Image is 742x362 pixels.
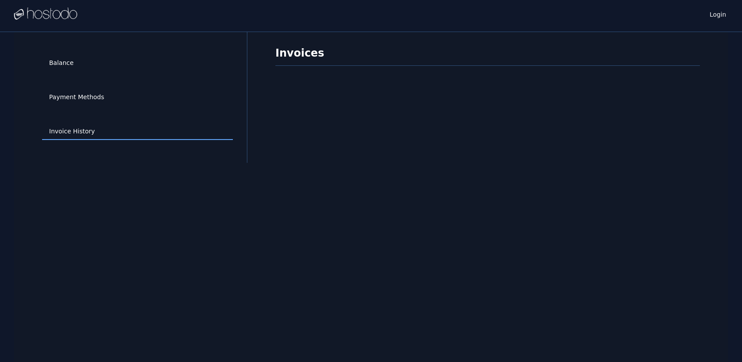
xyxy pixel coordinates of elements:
[14,7,77,21] img: Logo
[42,89,233,106] a: Payment Methods
[42,123,233,140] a: Invoice History
[275,46,700,66] h1: Invoices
[42,55,233,72] a: Balance
[708,8,728,19] a: Login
